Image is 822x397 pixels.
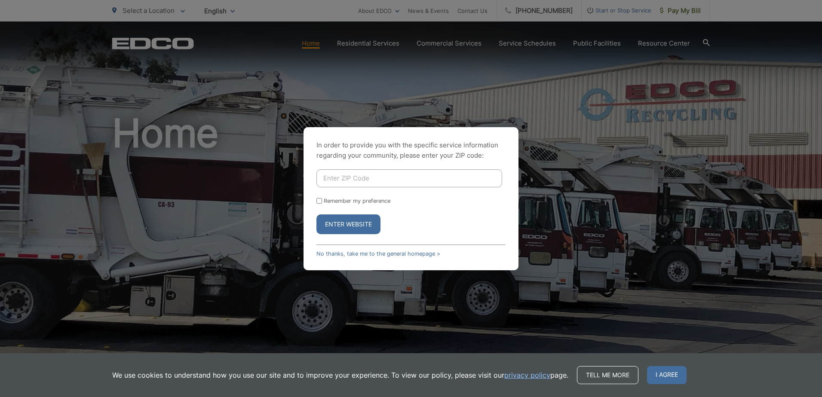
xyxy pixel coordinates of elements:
label: Remember my preference [324,198,390,204]
button: Enter Website [316,214,380,234]
input: Enter ZIP Code [316,169,502,187]
span: I agree [647,366,687,384]
a: privacy policy [504,370,550,380]
p: We use cookies to understand how you use our site and to improve your experience. To view our pol... [112,370,568,380]
a: Tell me more [577,366,638,384]
a: No thanks, take me to the general homepage > [316,250,440,257]
p: In order to provide you with the specific service information regarding your community, please en... [316,140,506,161]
